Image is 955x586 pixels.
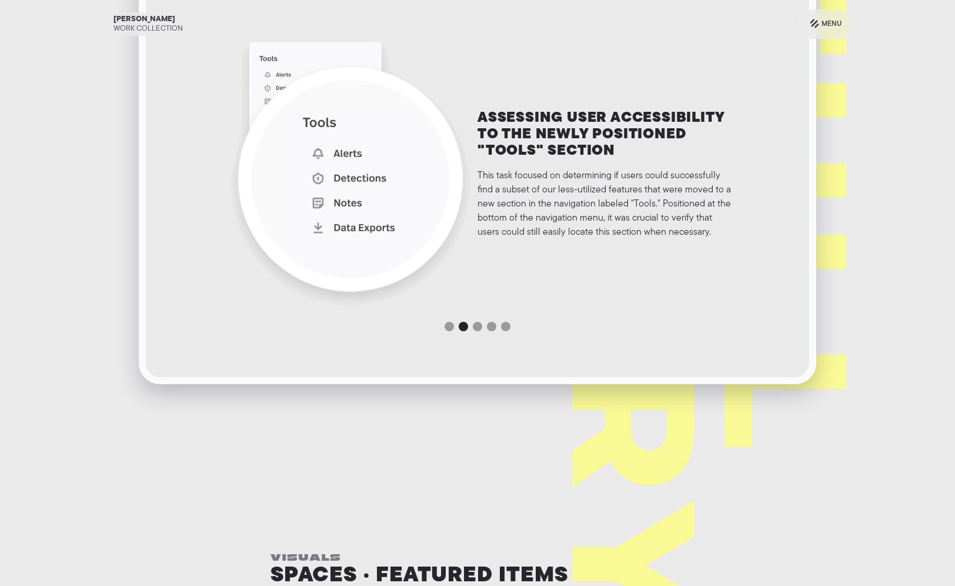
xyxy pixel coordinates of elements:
[223,34,732,339] div: 2 of 5
[477,110,732,159] h3: Assessing User Accessibility to the Newly Positioned "Tools" Section
[477,169,732,239] div: This task focused on determining if users could successfully find a subset of our less-utilized f...
[445,322,454,331] div: Show slide 1 of 5
[822,17,842,31] div: Menu
[459,322,468,331] div: Show slide 2 of 5
[473,322,482,331] div: Show slide 3 of 5
[223,34,732,339] div: carousel
[501,322,510,331] div: Show slide 5 of 5
[797,9,854,39] a: Menu
[271,554,341,563] h5: Visuals
[487,322,496,331] div: Show slide 4 of 5
[113,24,183,34] div: Work Collection
[113,15,175,24] div: [PERSON_NAME]
[101,12,195,36] a: [PERSON_NAME]Work Collection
